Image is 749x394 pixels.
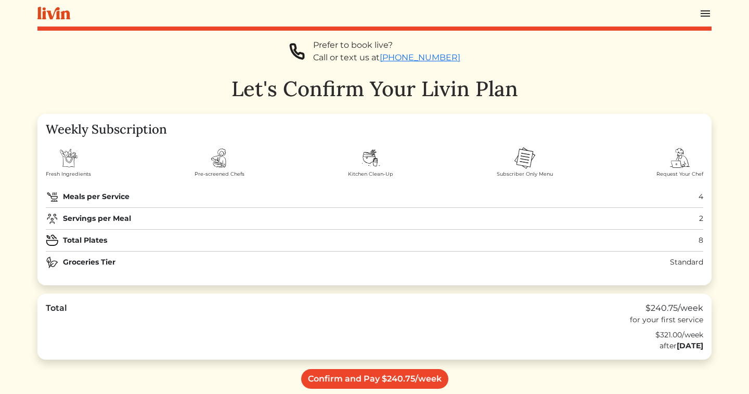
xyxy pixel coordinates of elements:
[358,146,383,170] img: dishes-d6934137296c20fa1fbd2b863cbcc29b0ee9867785c1462d0468fec09d0b8e2d.svg
[46,256,59,269] img: natural-food-24e544fcef0d753ee7478663568a396ddfcde3812772f870894636ce272f7b23.svg
[512,146,537,170] img: menu-2f35c4f96a4585effa3d08e608743c4cf839ddca9e71355e0d64a4205c697bf4.svg
[63,257,115,268] strong: Groceries Tier
[37,76,712,101] h1: Let's Confirm Your Livin Plan
[497,170,553,178] span: Subscriber Only Menu
[301,369,448,389] a: Confirm and Pay $240.75/week
[37,7,70,20] img: livin-logo-a0d97d1a881af30f6274990eb6222085a2533c92bbd1e4f22c21b4f0d0e3210c.svg
[699,7,712,20] img: menu_hamburger-cb6d353cf0ecd9f46ceae1c99ecbeb4a00e71ca567a856bd81f57e9d8c17bb26.svg
[313,39,460,51] div: Prefer to book live?
[699,235,703,246] div: 8
[46,122,703,137] h4: Weekly Subscription
[46,170,91,178] span: Fresh Ingredients
[46,302,67,325] div: Total
[313,51,460,64] div: Call or text us at
[670,257,703,268] div: Standard
[46,340,703,351] div: after
[677,341,703,350] strong: [DATE]
[63,191,130,202] strong: Meals per Service
[46,190,59,203] img: pan-03-22b2d27afe76b5b8ac93af3fa79042a073eb7c635289ef4c7fe901eadbf07da4.svg
[63,235,107,246] strong: Total Plates
[630,314,703,325] div: for your first service
[630,302,703,314] div: $240.75/week
[667,146,692,170] img: order-chef-services-326f08f44a6aa5e3920b69c4f720486849f38608855716721851c101076d58f1.svg
[699,191,703,202] div: 4
[656,170,703,178] span: Request Your Chef
[207,146,232,170] img: chef-badb71c08a8f5ffc52cdcf2d2ad30fe731140de9f2fb1f8ce126cf7b01e74f51.svg
[380,52,460,62] a: [PHONE_NUMBER]
[699,213,703,224] div: 2
[63,213,131,224] strong: Servings per Meal
[348,170,393,178] span: Kitchen Clean-Up
[46,330,703,340] div: $321.00/week
[289,39,305,64] img: phone-a8f1853615f4955a6c6381654e1c0f7430ed919b147d78756318837811cda3a7.svg
[46,212,59,225] img: users-group-f3c9345611b1a2b1092ab9a4f439ac097d827a523e23c74d1db29542e094688d.svg
[195,170,244,178] span: Pre-screened Chefs
[46,234,59,247] img: plate_medium_icon-e045dfd5cac101296ac37c6c512ae1b2bf7298469c6406fb320d813940e28050.svg
[56,146,81,170] img: shopping-bag-3fe9fdf43c70cd0f07ddb1d918fa50fd9965662e60047f57cd2cdb62210a911f.svg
